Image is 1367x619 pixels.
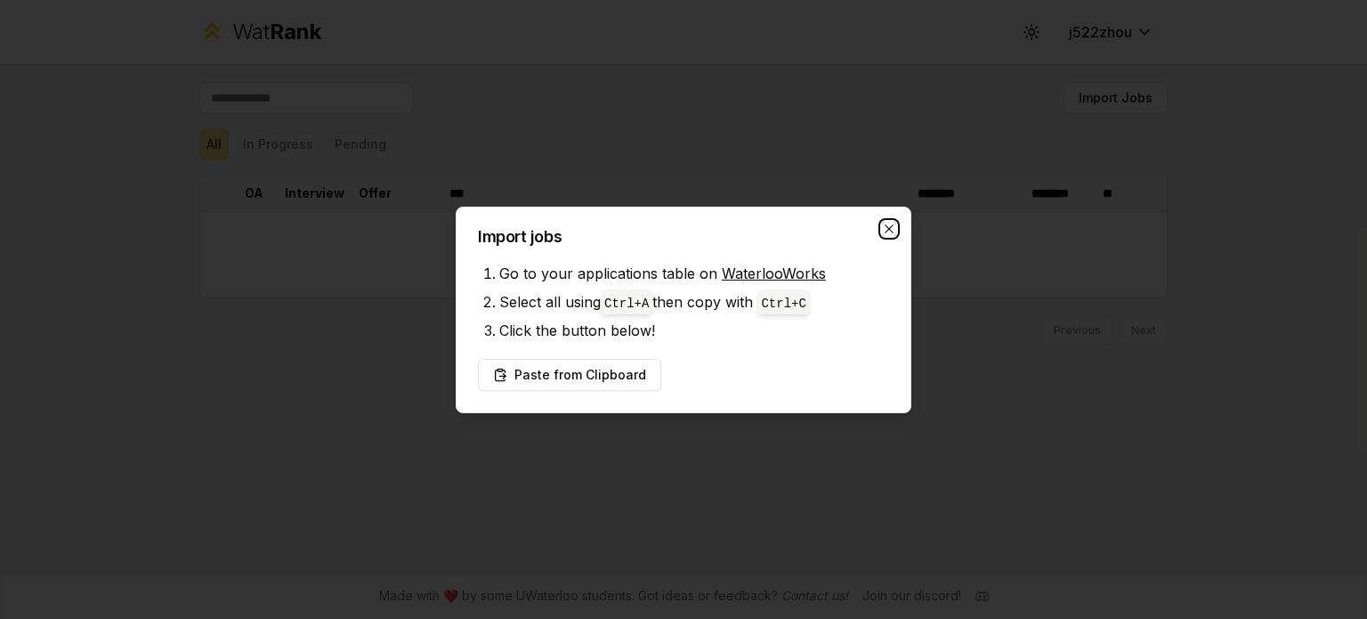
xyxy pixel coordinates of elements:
[604,297,649,311] code: Ctrl+ A
[722,265,826,282] a: WaterlooWorks
[499,259,889,288] li: Go to your applications table on
[761,297,805,311] code: Ctrl+ C
[478,229,889,245] h2: Import jobs
[478,359,661,391] button: Paste from Clipboard
[499,288,889,316] li: Select all using then copy with
[499,316,889,345] li: Click the button below!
